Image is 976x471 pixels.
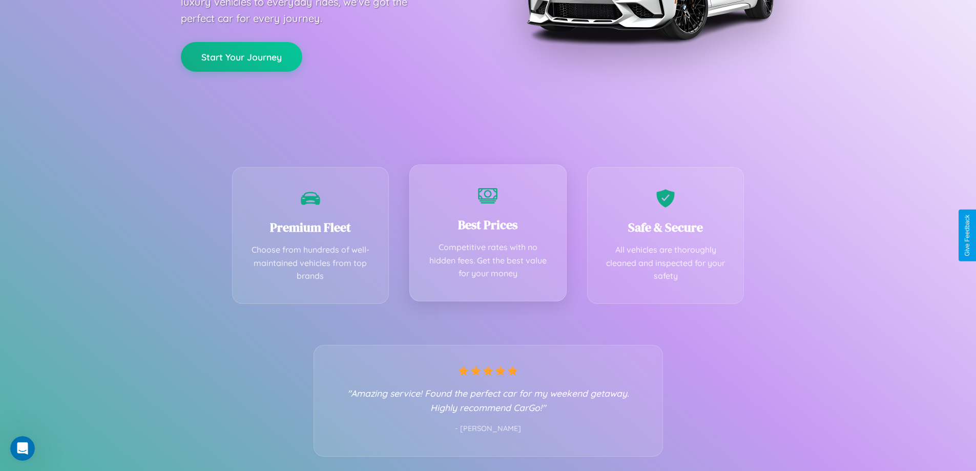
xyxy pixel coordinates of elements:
p: Competitive rates with no hidden fees. Get the best value for your money [425,241,551,280]
p: - [PERSON_NAME] [335,422,642,436]
div: Give Feedback [964,215,971,256]
button: Start Your Journey [181,42,302,72]
h3: Safe & Secure [603,219,729,236]
iframe: Intercom live chat [10,436,35,461]
h3: Premium Fleet [248,219,373,236]
p: Choose from hundreds of well-maintained vehicles from top brands [248,243,373,283]
p: "Amazing service! Found the perfect car for my weekend getaway. Highly recommend CarGo!" [335,386,642,415]
p: All vehicles are thoroughly cleaned and inspected for your safety [603,243,729,283]
h3: Best Prices [425,216,551,233]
